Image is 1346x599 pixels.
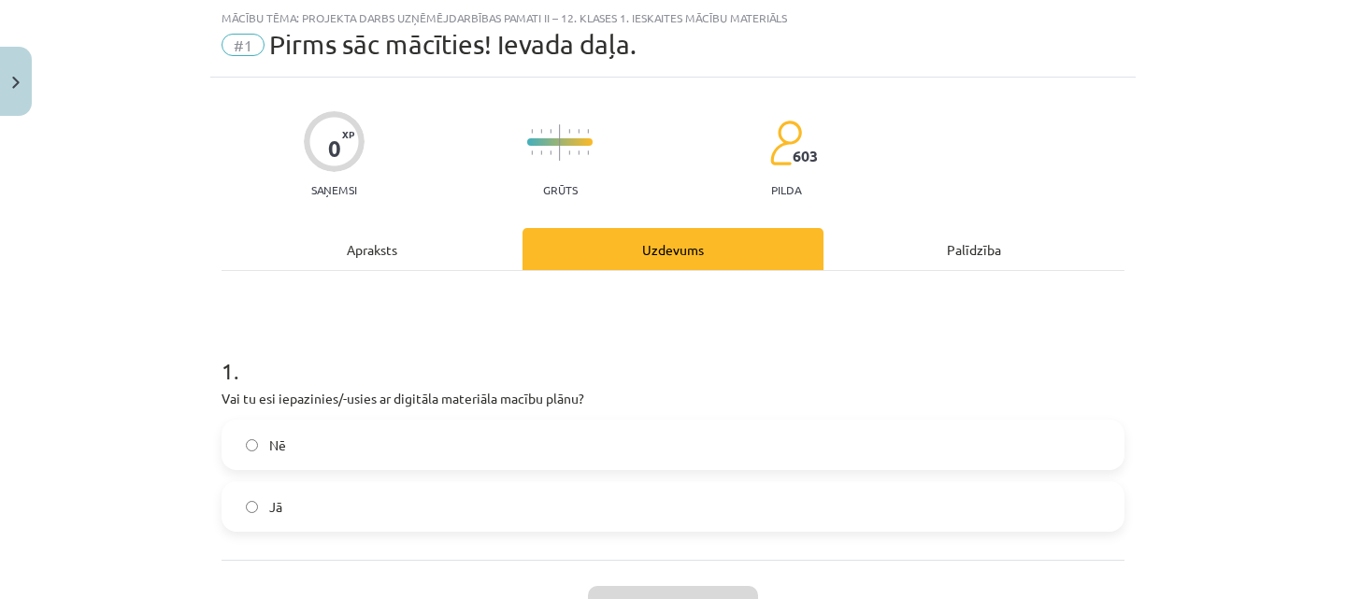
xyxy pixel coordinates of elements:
span: XP [342,129,354,139]
img: icon-short-line-57e1e144782c952c97e751825c79c345078a6d821885a25fce030b3d8c18986b.svg [578,150,580,155]
img: icon-short-line-57e1e144782c952c97e751825c79c345078a6d821885a25fce030b3d8c18986b.svg [587,150,589,155]
p: Grūts [543,183,578,196]
input: Jā [246,501,258,513]
span: Jā [269,497,282,517]
div: Palīdzība [823,228,1124,270]
span: 603 [793,148,818,164]
img: icon-short-line-57e1e144782c952c97e751825c79c345078a6d821885a25fce030b3d8c18986b.svg [568,129,570,134]
img: icon-long-line-d9ea69661e0d244f92f715978eff75569469978d946b2353a9bb055b3ed8787d.svg [559,124,561,161]
img: icon-short-line-57e1e144782c952c97e751825c79c345078a6d821885a25fce030b3d8c18986b.svg [587,129,589,134]
span: Nē [269,435,286,455]
span: #1 [222,34,265,56]
img: icon-short-line-57e1e144782c952c97e751825c79c345078a6d821885a25fce030b3d8c18986b.svg [578,129,580,134]
div: Apraksts [222,228,523,270]
img: icon-short-line-57e1e144782c952c97e751825c79c345078a6d821885a25fce030b3d8c18986b.svg [550,129,551,134]
span: Pirms sāc mācīties! Ievada daļa. [269,29,637,60]
div: 0 [328,135,341,162]
img: icon-short-line-57e1e144782c952c97e751825c79c345078a6d821885a25fce030b3d8c18986b.svg [540,129,542,134]
img: students-c634bb4e5e11cddfef0936a35e636f08e4e9abd3cc4e673bd6f9a4125e45ecb1.svg [769,120,802,166]
img: icon-short-line-57e1e144782c952c97e751825c79c345078a6d821885a25fce030b3d8c18986b.svg [568,150,570,155]
p: Saņemsi [304,183,365,196]
p: pilda [771,183,801,196]
p: Vai tu esi iepazinies/-usies ar digitāla materiāla macību plānu? [222,389,1124,408]
img: icon-short-line-57e1e144782c952c97e751825c79c345078a6d821885a25fce030b3d8c18986b.svg [531,150,533,155]
img: icon-short-line-57e1e144782c952c97e751825c79c345078a6d821885a25fce030b3d8c18986b.svg [531,129,533,134]
img: icon-close-lesson-0947bae3869378f0d4975bcd49f059093ad1ed9edebbc8119c70593378902aed.svg [12,77,20,89]
img: icon-short-line-57e1e144782c952c97e751825c79c345078a6d821885a25fce030b3d8c18986b.svg [540,150,542,155]
div: Mācību tēma: Projekta darbs uzņēmējdarbības pamati ii – 12. klases 1. ieskaites mācību materiāls [222,11,1124,24]
div: Uzdevums [523,228,823,270]
h1: 1 . [222,325,1124,383]
img: icon-short-line-57e1e144782c952c97e751825c79c345078a6d821885a25fce030b3d8c18986b.svg [550,150,551,155]
input: Nē [246,439,258,451]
